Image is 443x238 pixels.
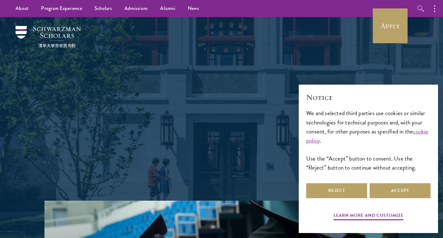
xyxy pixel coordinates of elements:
[373,8,408,43] a: Apply
[370,183,431,198] button: Accept
[334,212,404,221] button: Learn more and customize
[306,183,367,198] button: Reject
[306,127,428,145] a: cookie policy
[306,92,431,103] h2: Notice
[16,26,81,48] img: Schwarzman Scholars
[306,109,431,172] div: We and selected third parties use cookies or similar technologies for technical purposes and, wit...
